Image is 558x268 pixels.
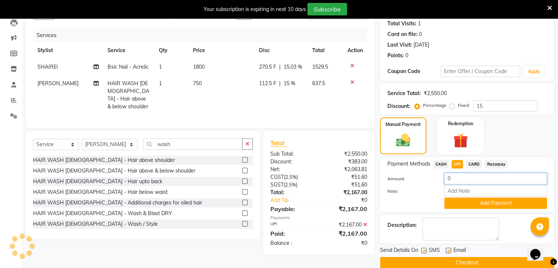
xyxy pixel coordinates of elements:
[453,246,466,256] span: Email
[193,80,202,87] span: 750
[382,175,439,182] label: Amount:
[387,41,412,49] div: Last Visit:
[319,181,373,189] div: ₹51.60
[33,199,202,207] div: HAIR WASH [DEMOGRAPHIC_DATA] - Additional charges for oiled hair
[33,210,172,217] div: HAIR WASH [DEMOGRAPHIC_DATA] - Wash & Blast DRY
[307,3,347,15] button: Subscribe
[265,204,319,213] div: Payable:
[270,139,287,147] span: Total
[37,80,79,87] span: [PERSON_NAME]
[270,174,284,180] span: CGST
[33,220,158,228] div: HAIR WASH [DEMOGRAPHIC_DATA] - Wash / Style
[387,68,441,75] div: Coupon Code
[319,239,373,247] div: ₹0
[380,246,418,256] span: Send Details On
[452,160,463,169] span: UPI
[33,188,168,196] div: HAIR WASH [DEMOGRAPHIC_DATA] - Hair below waist
[189,42,255,59] th: Price
[319,150,373,158] div: ₹2,550.00
[444,185,547,196] input: Add Note
[419,30,422,38] div: 0
[319,158,373,166] div: ₹383.00
[154,42,189,59] th: Qty
[308,42,343,59] th: Total
[387,160,430,168] span: Payment Methods
[441,66,521,77] input: Enter Offer / Coupon Code
[33,42,103,59] th: Stylist
[107,80,149,110] span: HAIR WASH [DEMOGRAPHIC_DATA] - Hair above & below shoulder
[444,173,547,184] input: Amount
[37,64,58,70] span: SHAIREI
[279,80,281,87] span: |
[387,30,417,38] div: Card on file:
[444,198,547,209] button: Add Payment
[387,90,421,97] div: Service Total:
[33,178,162,185] div: HAIR WASH [DEMOGRAPHIC_DATA] - Hair upto back
[33,156,175,164] div: HAIR WASH [DEMOGRAPHIC_DATA] - Hair above shoulder
[270,181,284,188] span: SGST
[387,20,416,28] div: Total Visits:
[265,173,319,181] div: ( )
[423,102,446,109] label: Percentage
[319,229,373,238] div: ₹2,167.00
[485,160,508,169] span: Razorpay
[265,189,319,196] div: Total:
[103,42,154,59] th: Service
[285,174,296,180] span: 2.5%
[466,160,482,169] span: CARD
[429,246,440,256] span: SMS
[392,132,415,148] img: _cash.svg
[328,196,372,204] div: ₹0
[312,80,325,87] span: 637.5
[319,204,373,213] div: ₹2,167.00
[33,167,196,175] div: HAIR WASH [DEMOGRAPHIC_DATA] - Hair above & below shoulder
[265,181,319,189] div: ( )
[387,221,417,229] div: Description:
[405,52,408,59] div: 0
[458,102,469,109] label: Fixed
[449,131,473,150] img: _gift.svg
[527,239,551,261] iframe: chat widget
[34,29,373,42] div: Services
[387,52,404,59] div: Points:
[285,182,296,188] span: 2.5%
[319,173,373,181] div: ₹51.60
[259,63,276,71] span: 270.5 F
[265,196,328,204] a: Add Tip
[343,42,367,59] th: Action
[255,42,308,59] th: Disc
[418,20,421,28] div: 1
[265,229,319,238] div: Paid:
[424,90,447,97] div: ₹2,550.00
[204,6,306,13] div: Your subscription is expiring in next 10 days
[386,121,421,128] label: Manual Payment
[270,215,367,221] div: Payments
[319,189,373,196] div: ₹2,167.00
[265,150,319,158] div: Sub Total:
[265,166,319,173] div: Net:
[265,158,319,166] div: Discount:
[265,221,319,229] div: UPI
[259,80,276,87] span: 112.5 F
[448,120,473,127] label: Redemption
[413,41,429,49] div: [DATE]
[159,64,162,70] span: 1
[382,188,439,195] label: Note:
[387,102,410,110] div: Discount:
[284,63,302,71] span: 15.03 %
[319,166,373,173] div: ₹2,063.81
[143,138,242,150] input: Search or Scan
[107,64,149,70] span: Bsic Nail - Acrelic
[265,239,319,247] div: Balance :
[159,80,162,87] span: 1
[433,160,449,169] span: CASH
[284,80,295,87] span: 15 %
[523,66,544,77] button: Apply
[319,221,373,229] div: ₹2,167.00
[312,64,328,70] span: 1529.5
[279,63,281,71] span: |
[193,64,205,70] span: 1800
